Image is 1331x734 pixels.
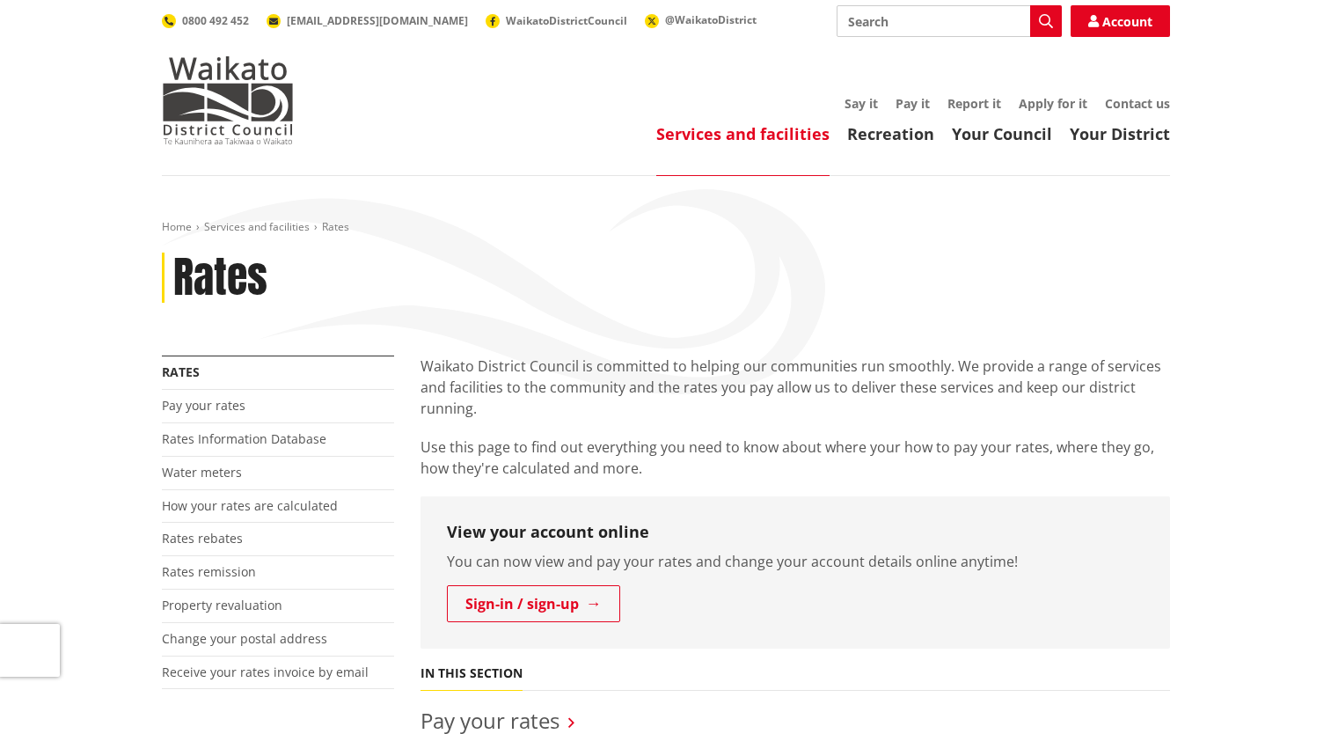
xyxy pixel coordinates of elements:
p: Waikato District Council is committed to helping our communities run smoothly. We provide a range... [421,356,1170,419]
a: Receive your rates invoice by email [162,664,369,680]
a: [EMAIL_ADDRESS][DOMAIN_NAME] [267,13,468,28]
a: 0800 492 452 [162,13,249,28]
a: Pay it [896,95,930,112]
p: Use this page to find out everything you need to know about where your how to pay your rates, whe... [421,437,1170,479]
img: Waikato District Council - Te Kaunihera aa Takiwaa o Waikato [162,56,294,144]
a: Change your postal address [162,630,327,647]
span: WaikatoDistrictCouncil [506,13,627,28]
a: @WaikatoDistrict [645,12,757,27]
a: Account [1071,5,1170,37]
span: [EMAIL_ADDRESS][DOMAIN_NAME] [287,13,468,28]
a: Rates remission [162,563,256,580]
h3: View your account online [447,523,1144,542]
p: You can now view and pay your rates and change your account details online anytime! [447,551,1144,572]
a: Sign-in / sign-up [447,585,620,622]
a: Rates [162,363,200,380]
a: Water meters [162,464,242,481]
a: Apply for it [1019,95,1087,112]
h1: Rates [173,253,267,304]
a: WaikatoDistrictCouncil [486,13,627,28]
a: How your rates are calculated [162,497,338,514]
nav: breadcrumb [162,220,1170,235]
span: 0800 492 452 [182,13,249,28]
a: Say it [845,95,878,112]
span: Rates [322,219,349,234]
a: Rates rebates [162,530,243,547]
a: Report it [947,95,1001,112]
a: Home [162,219,192,234]
h5: In this section [421,666,523,681]
a: Pay your rates [162,397,245,414]
a: Property revaluation [162,597,282,613]
a: Your District [1070,123,1170,144]
span: @WaikatoDistrict [665,12,757,27]
a: Recreation [847,123,934,144]
input: Search input [837,5,1062,37]
a: Your Council [952,123,1052,144]
a: Contact us [1105,95,1170,112]
a: Services and facilities [656,123,830,144]
a: Services and facilities [204,219,310,234]
a: Rates Information Database [162,430,326,447]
